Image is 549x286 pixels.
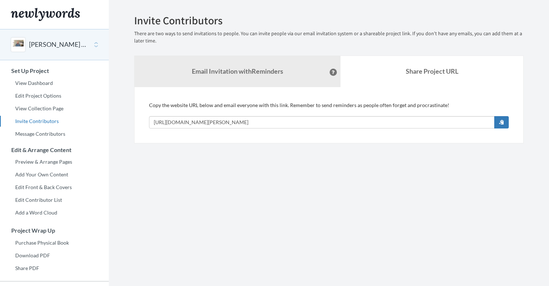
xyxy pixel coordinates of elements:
[134,30,524,45] p: There are two ways to send invitations to people. You can invite people via our email invitation ...
[134,15,524,26] h2: Invite Contributors
[15,5,41,12] span: Support
[29,40,88,49] button: [PERSON_NAME] Retirement - A Celebration of Accomplishments and Friendships
[406,67,458,75] b: Share Project URL
[11,8,80,21] img: Newlywords logo
[0,227,109,234] h3: Project Wrap Up
[0,147,109,153] h3: Edit & Arrange Content
[0,68,109,74] h3: Set Up Project
[149,102,509,128] div: Copy the website URL below and email everyone with this link. Remember to send reminders as peopl...
[192,67,283,75] strong: Email Invitation with Reminders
